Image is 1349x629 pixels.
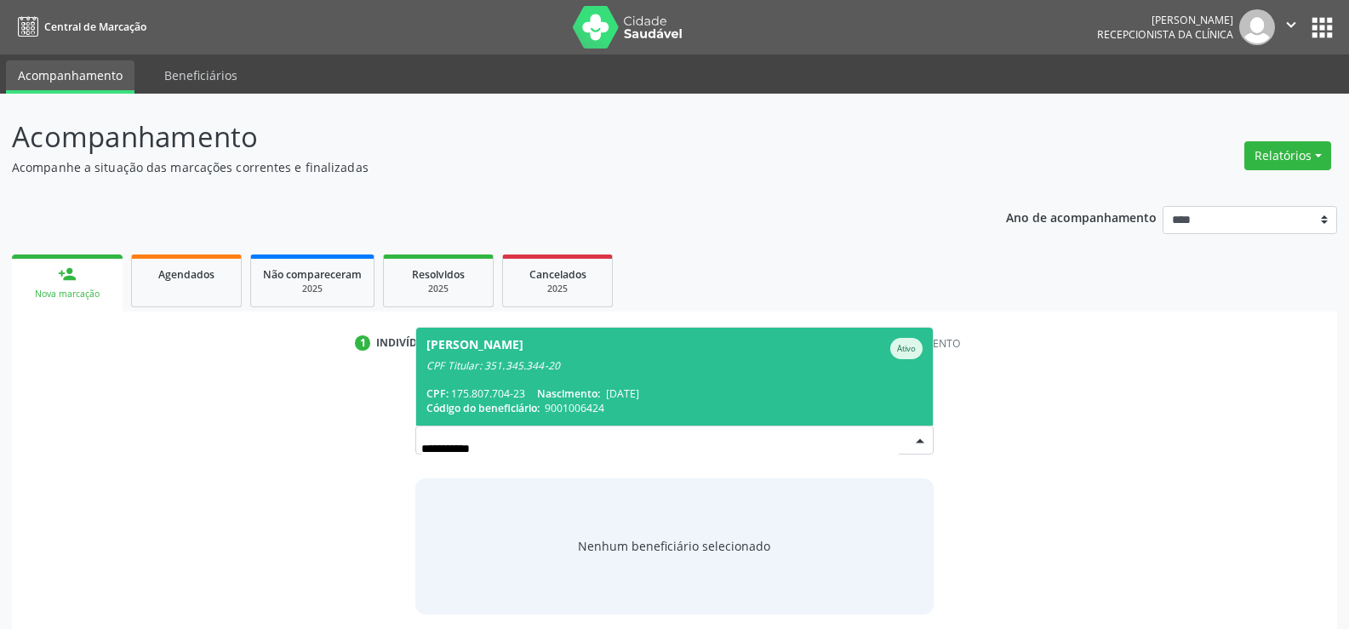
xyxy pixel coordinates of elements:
[355,335,370,351] div: 1
[426,386,449,401] span: CPF:
[897,343,916,354] small: Ativo
[545,401,604,415] span: 9001006424
[426,359,923,373] div: CPF Titular: 351.345.344-20
[396,283,481,295] div: 2025
[412,267,465,282] span: Resolvidos
[515,283,600,295] div: 2025
[537,386,600,401] span: Nascimento:
[1275,9,1307,45] button: 
[1097,27,1233,42] span: Recepcionista da clínica
[58,265,77,283] div: person_add
[1244,141,1331,170] button: Relatórios
[606,386,639,401] span: [DATE]
[1006,206,1157,227] p: Ano de acompanhamento
[1097,13,1233,27] div: [PERSON_NAME]
[6,60,134,94] a: Acompanhamento
[529,267,586,282] span: Cancelados
[158,267,214,282] span: Agendados
[263,267,362,282] span: Não compareceram
[152,60,249,90] a: Beneficiários
[426,401,540,415] span: Código do beneficiário:
[12,158,940,176] p: Acompanhe a situação das marcações correntes e finalizadas
[426,386,923,401] div: 175.807.704-23
[263,283,362,295] div: 2025
[578,537,770,555] span: Nenhum beneficiário selecionado
[12,13,146,41] a: Central de Marcação
[1307,13,1337,43] button: apps
[44,20,146,34] span: Central de Marcação
[12,116,940,158] p: Acompanhamento
[376,335,433,351] div: Indivíduo
[1282,15,1300,34] i: 
[426,338,523,359] div: [PERSON_NAME]
[24,288,111,300] div: Nova marcação
[1239,9,1275,45] img: img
